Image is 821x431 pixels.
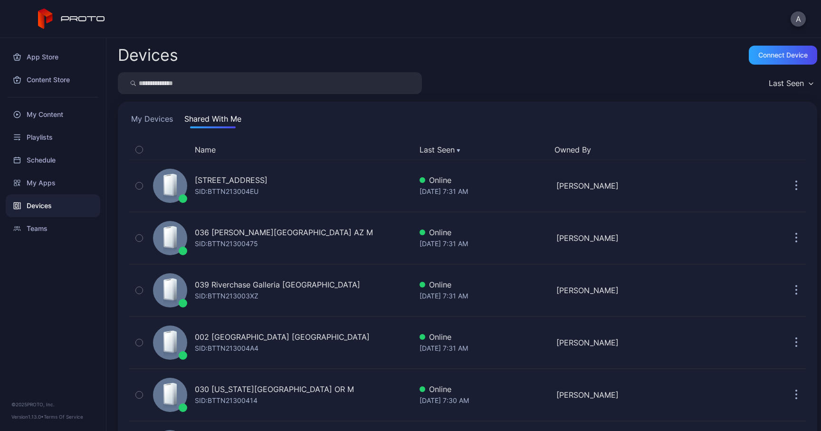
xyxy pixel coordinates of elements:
div: SID: BTTN213004A4 [195,343,258,354]
div: 036 [PERSON_NAME][GEOGRAPHIC_DATA] AZ M [195,227,373,238]
div: [DATE] 7:31 AM [420,238,549,249]
div: SID: BTTN213003XZ [195,290,258,302]
div: Online [420,279,549,290]
a: Content Store [6,68,100,91]
div: [DATE] 7:31 AM [420,343,549,354]
div: Online [420,174,549,186]
div: [PERSON_NAME] [556,180,686,192]
div: [PERSON_NAME] [556,389,686,401]
button: A [791,11,806,27]
a: Terms Of Service [44,414,83,420]
div: SID: BTTN213004EU [195,186,258,197]
div: Connect device [758,51,808,59]
a: Teams [6,217,100,240]
div: [DATE] 7:31 AM [420,290,549,302]
div: SID: BTTN21300414 [195,395,258,406]
button: Last Seen [764,72,817,94]
div: 030 [US_STATE][GEOGRAPHIC_DATA] OR M [195,383,354,395]
div: Update Device [690,144,775,155]
a: My Apps [6,172,100,194]
div: Last Seen [769,78,804,88]
div: SID: BTTN21300475 [195,238,258,249]
button: Last Seen [420,144,547,155]
div: © 2025 PROTO, Inc. [11,401,95,408]
div: [STREET_ADDRESS] [195,174,267,186]
div: [PERSON_NAME] [556,232,686,244]
div: 002 [GEOGRAPHIC_DATA] [GEOGRAPHIC_DATA] [195,331,370,343]
a: Playlists [6,126,100,149]
button: Connect device [749,46,817,65]
div: [DATE] 7:30 AM [420,395,549,406]
h2: Devices [118,47,178,64]
div: [PERSON_NAME] [556,285,686,296]
div: Options [787,144,806,155]
div: [PERSON_NAME] [556,337,686,348]
div: 039 Riverchase Galleria [GEOGRAPHIC_DATA] [195,279,360,290]
div: [DATE] 7:31 AM [420,186,549,197]
button: My Devices [129,113,175,128]
button: Shared With Me [182,113,243,128]
div: Online [420,383,549,395]
a: Devices [6,194,100,217]
a: App Store [6,46,100,68]
span: Version 1.13.0 • [11,414,44,420]
div: Online [420,331,549,343]
button: Owned By [554,144,682,155]
a: Schedule [6,149,100,172]
a: My Content [6,103,100,126]
div: Online [420,227,549,238]
button: Name [195,144,216,155]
